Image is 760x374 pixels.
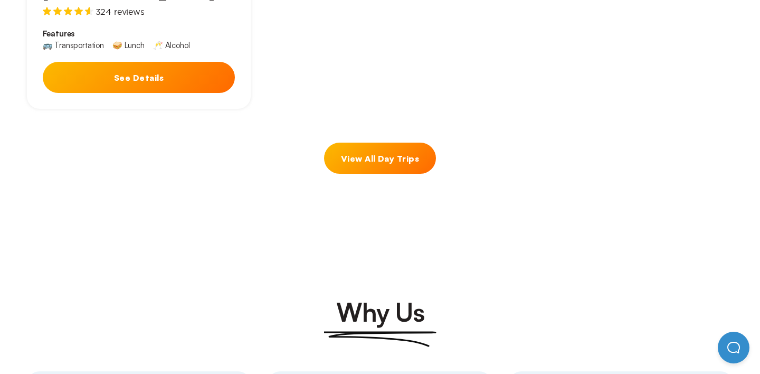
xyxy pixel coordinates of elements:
a: View All Day Trips [324,143,436,174]
span: Features [43,29,235,39]
span: 324 reviews [96,7,145,16]
div: 🥂 Alcohol [153,41,190,49]
span: Why Us [336,296,424,328]
div: 🚌 Transportation [43,41,104,49]
div: 🥪 Lunch [112,41,145,49]
iframe: Help Scout Beacon - Open [718,332,749,363]
button: See Details [43,62,235,93]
